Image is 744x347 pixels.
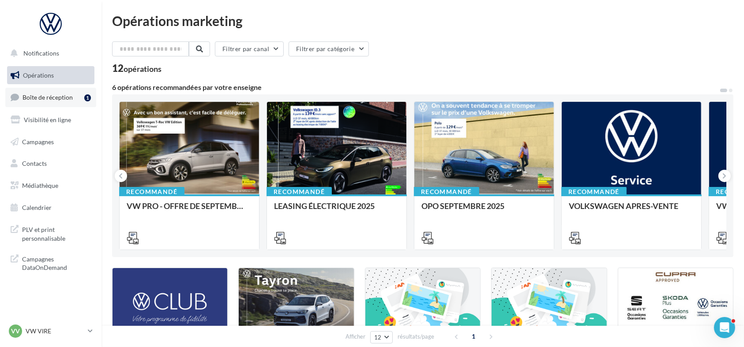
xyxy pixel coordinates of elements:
[22,160,47,167] span: Contacts
[467,329,481,343] span: 1
[22,182,58,189] span: Médiathèque
[7,323,94,340] a: VV VW VIRE
[24,116,71,123] span: Visibilité en ligne
[23,49,59,57] span: Notifications
[5,66,96,85] a: Opérations
[119,187,184,197] div: Recommandé
[5,44,93,63] button: Notifications
[11,327,20,336] span: VV
[274,201,399,219] div: LEASING ÉLECTRIQUE 2025
[5,154,96,173] a: Contacts
[23,93,73,101] span: Boîte de réception
[22,253,91,272] span: Campagnes DataOnDemand
[5,111,96,129] a: Visibilité en ligne
[22,204,52,211] span: Calendrier
[112,84,719,91] div: 6 opérations recommandées par votre enseigne
[22,224,91,243] span: PLV et print personnalisable
[5,88,96,107] a: Boîte de réception1
[5,250,96,276] a: Campagnes DataOnDemand
[22,138,54,145] span: Campagnes
[215,41,284,56] button: Filtrer par canal
[84,94,91,101] div: 1
[112,14,733,27] div: Opérations marketing
[561,187,627,197] div: Recommandé
[124,65,162,73] div: opérations
[5,176,96,195] a: Médiathèque
[346,332,365,341] span: Afficher
[23,71,54,79] span: Opérations
[112,63,162,73] div: 12
[5,198,96,217] a: Calendrier
[714,317,735,338] iframe: Intercom live chat
[374,334,382,341] span: 12
[421,201,547,219] div: OPO SEPTEMBRE 2025
[26,327,84,336] p: VW VIRE
[398,332,434,341] span: résultats/page
[569,201,694,219] div: VOLKSWAGEN APRES-VENTE
[127,201,252,219] div: VW PRO - OFFRE DE SEPTEMBRE 25
[5,133,96,151] a: Campagnes
[267,187,332,197] div: Recommandé
[414,187,479,197] div: Recommandé
[5,220,96,246] a: PLV et print personnalisable
[289,41,369,56] button: Filtrer par catégorie
[370,331,393,343] button: 12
